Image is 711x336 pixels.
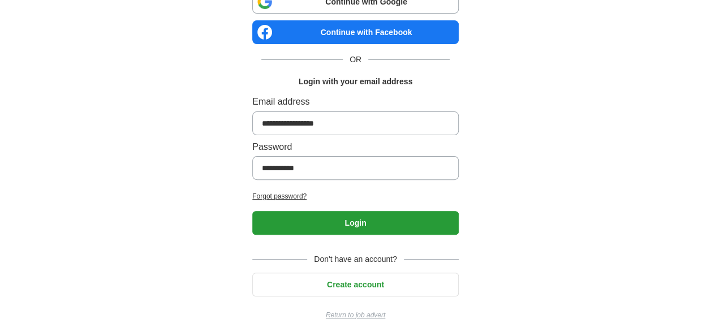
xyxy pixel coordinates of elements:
[252,211,459,235] button: Login
[252,273,459,296] button: Create account
[252,94,459,109] label: Email address
[343,53,368,66] span: OR
[252,191,459,202] a: Forgot password?
[252,310,459,321] a: Return to job advert
[252,140,459,154] label: Password
[307,253,404,265] span: Don't have an account?
[252,280,459,289] a: Create account
[299,75,412,88] h1: Login with your email address
[252,20,459,44] a: Continue with Facebook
